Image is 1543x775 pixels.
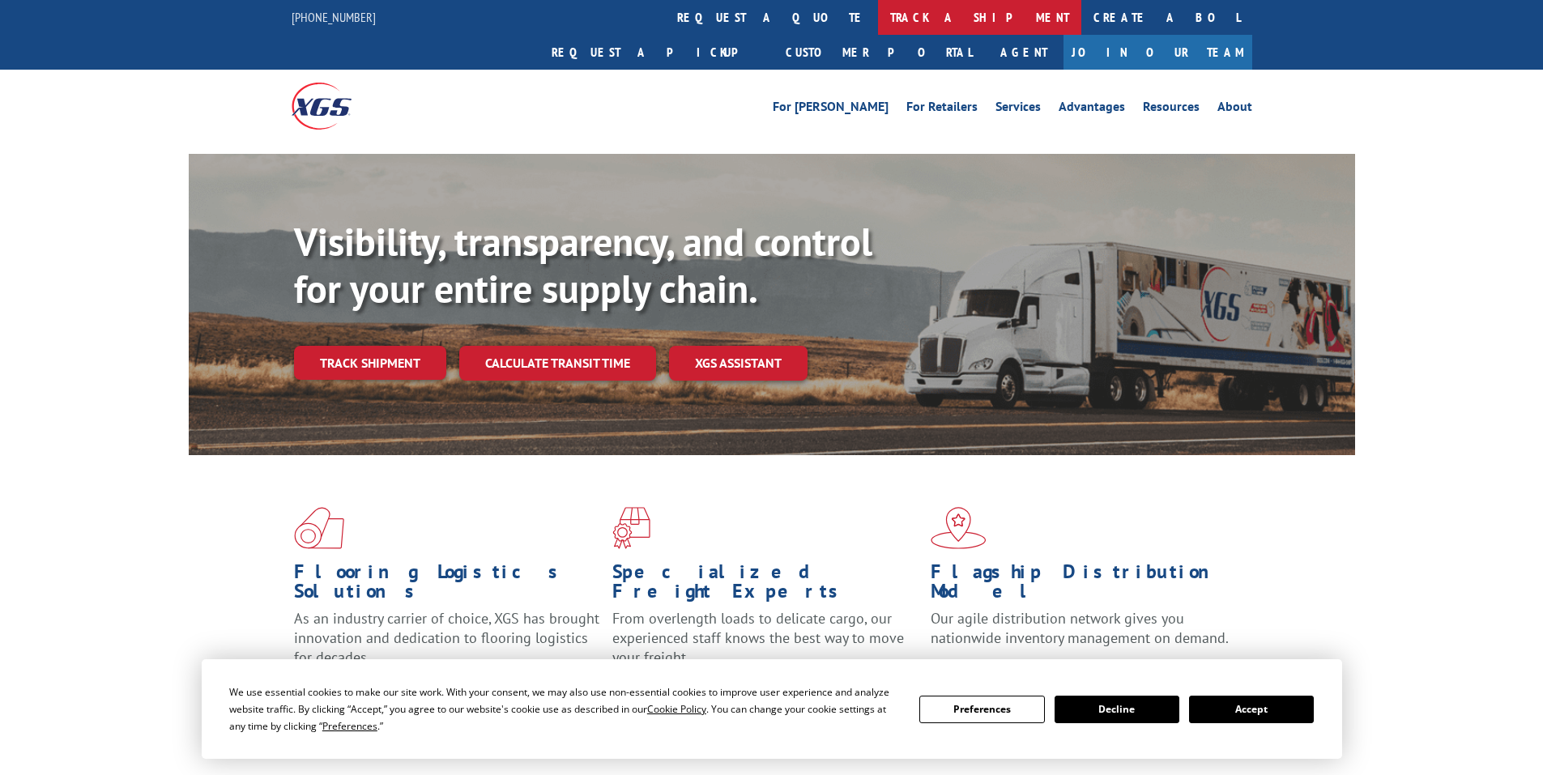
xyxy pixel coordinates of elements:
[294,562,600,609] h1: Flooring Logistics Solutions
[292,9,376,25] a: [PHONE_NUMBER]
[919,696,1044,723] button: Preferences
[294,507,344,549] img: xgs-icon-total-supply-chain-intelligence-red
[931,562,1237,609] h1: Flagship Distribution Model
[669,346,808,381] a: XGS ASSISTANT
[1143,100,1200,118] a: Resources
[612,507,650,549] img: xgs-icon-focused-on-flooring-red
[459,346,656,381] a: Calculate transit time
[229,683,900,735] div: We use essential cookies to make our site work. With your consent, we may also use non-essential ...
[906,100,978,118] a: For Retailers
[294,609,599,666] span: As an industry carrier of choice, XGS has brought innovation and dedication to flooring logistics...
[294,216,872,313] b: Visibility, transparency, and control for your entire supply chain.
[647,702,706,716] span: Cookie Policy
[539,35,774,70] a: Request a pickup
[1217,100,1252,118] a: About
[1063,35,1252,70] a: Join Our Team
[322,719,377,733] span: Preferences
[773,100,889,118] a: For [PERSON_NAME]
[774,35,984,70] a: Customer Portal
[294,346,446,380] a: Track shipment
[202,659,1342,759] div: Cookie Consent Prompt
[1055,696,1179,723] button: Decline
[931,609,1229,647] span: Our agile distribution network gives you nationwide inventory management on demand.
[612,562,919,609] h1: Specialized Freight Experts
[612,609,919,681] p: From overlength loads to delicate cargo, our experienced staff knows the best way to move your fr...
[995,100,1041,118] a: Services
[984,35,1063,70] a: Agent
[931,507,987,549] img: xgs-icon-flagship-distribution-model-red
[1189,696,1314,723] button: Accept
[1059,100,1125,118] a: Advantages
